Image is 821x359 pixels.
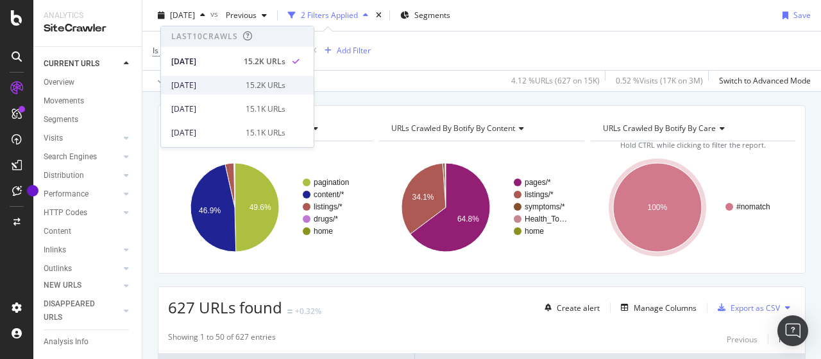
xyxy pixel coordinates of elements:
[153,5,210,26] button: [DATE]
[168,152,369,263] svg: A chart.
[171,103,238,115] div: [DATE]
[457,215,479,223] text: 64.8%
[44,279,120,292] a: NEW URLS
[44,279,81,292] div: NEW URLS
[301,10,358,21] div: 2 Filters Applied
[389,118,572,139] h4: URLs Crawled By Botify By content
[221,5,272,26] button: Previous
[199,206,221,215] text: 46.9%
[246,103,285,115] div: 15.1K URLs
[727,331,758,347] button: Previous
[719,75,811,86] div: Switch to Advanced Mode
[44,94,84,108] div: Movements
[44,335,133,349] a: Analysis Info
[793,10,811,21] div: Save
[525,215,567,223] text: Health_To…
[314,190,344,199] text: content/*
[44,132,63,145] div: Visits
[44,225,71,238] div: Content
[511,75,600,86] div: 4.12 % URLs ( 627 on 15K )
[44,225,133,238] a: Content
[620,140,766,150] span: Hold CTRL while clicking to filter the report.
[153,71,190,91] button: Apply
[714,71,811,91] button: Switch to Advanced Mode
[319,43,371,58] button: Add Filter
[727,334,758,345] div: Previous
[44,297,108,324] div: DISAPPEARED URLS
[525,178,551,187] text: pages/*
[171,31,238,42] div: Last 10 Crawls
[246,127,285,139] div: 15.1K URLs
[395,5,455,26] button: Segments
[44,262,72,276] div: Outlinks
[557,302,600,313] div: Create alert
[314,178,349,187] text: pagination
[525,227,544,236] text: home
[647,203,667,212] text: 100%
[44,169,120,182] a: Distribution
[287,310,292,313] img: Equal
[44,150,97,164] div: Search Engines
[634,302,697,313] div: Manage Columns
[616,300,697,315] button: Manage Columns
[713,297,780,318] button: Export as CSV
[44,57,120,71] a: CURRENT URLS
[603,123,716,134] span: URLs Crawled By Botify By care
[44,243,66,257] div: Inlinks
[600,118,784,139] h4: URLs Crawled By Botify By care
[373,9,384,22] div: times
[44,169,84,182] div: Distribution
[616,75,703,86] div: 0.52 % Visits ( 17K on 3M )
[539,297,600,318] button: Create alert
[44,297,120,324] a: DISAPPEARED URLS
[44,21,131,36] div: SiteCrawler
[314,227,333,236] text: home
[777,5,811,26] button: Save
[168,297,282,318] span: 627 URLs found
[171,127,238,139] div: [DATE]
[170,10,195,21] span: 2025 Oct. 12th
[44,132,120,145] a: Visits
[44,150,120,164] a: Search Engines
[244,56,285,67] div: 15.2K URLs
[44,335,89,349] div: Analysis Info
[44,76,133,89] a: Overview
[210,8,221,19] span: vs
[171,80,238,91] div: [DATE]
[379,152,580,263] svg: A chart.
[250,203,271,212] text: 49.6%
[777,315,808,346] div: Open Intercom Messenger
[414,10,450,21] span: Segments
[44,262,120,276] a: Outlinks
[171,56,236,67] div: [DATE]
[27,185,38,197] div: Tooltip anchor
[44,243,120,257] a: Inlinks
[44,10,131,21] div: Analytics
[283,5,373,26] button: 2 Filters Applied
[314,215,338,223] text: drugs/*
[44,113,78,127] div: Segments
[731,302,780,313] div: Export as CSV
[337,45,371,56] div: Add Filter
[591,152,792,263] svg: A chart.
[246,80,285,91] div: 15.2K URLs
[314,202,343,211] text: listings/*
[221,10,257,21] span: Previous
[44,188,89,201] div: Performance
[295,306,321,317] div: +0.32%
[44,206,120,220] a: HTTP Codes
[391,123,515,134] span: URLs Crawled By Botify By content
[168,331,276,347] div: Showing 1 to 50 of 627 entries
[525,190,554,199] text: listings/*
[736,202,770,211] text: #nomatch
[44,76,74,89] div: Overview
[44,113,133,127] a: Segments
[153,45,195,56] span: Is Indexable
[525,202,565,211] text: symptoms/*
[44,206,87,220] div: HTTP Codes
[412,193,434,202] text: 34.1%
[44,57,99,71] div: CURRENT URLS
